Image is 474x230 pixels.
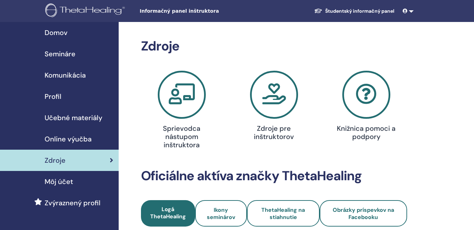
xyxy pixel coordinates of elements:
[232,71,316,143] a: Zdroje pre inštruktorov
[45,91,61,102] span: Profil
[261,206,305,221] span: ThetaHealing na stiahnutie
[207,206,235,221] span: Ikony seminárov
[45,113,102,123] span: Učebné materiály
[314,8,322,14] img: graduation-cap-white.svg
[337,124,395,141] h4: Knižnica pomoci a podpory
[140,71,224,152] a: Sprievodca nástupom inštruktora
[245,124,303,141] h4: Zdroje pre inštruktorov
[247,200,320,227] a: ThetaHealing na stiahnutie
[45,176,73,187] span: Môj účet
[45,27,68,38] span: Domov
[309,5,400,18] a: Študentský informačný panel
[45,70,86,80] span: Komunikácia
[45,198,100,208] span: Zvýraznený profil
[141,200,195,227] a: Logá ThetaHealing
[324,71,408,143] a: Knižnica pomoci a podpory
[141,168,407,184] h2: Oficiálne aktíva značky ThetaHealing
[45,155,66,165] span: Zdroje
[140,8,242,15] span: Informačný panel inštruktora
[45,3,127,19] img: logo.png
[45,134,92,144] span: Online výučba
[333,206,394,221] span: Obrázky príspevkov na Facebooku
[195,200,247,227] a: Ikony seminárov
[320,200,407,227] a: Obrázky príspevkov na Facebooku
[141,38,407,54] h2: Zdroje
[152,124,211,149] h4: Sprievodca nástupom inštruktora
[45,49,75,59] span: Semináre
[150,206,186,220] span: Logá ThetaHealing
